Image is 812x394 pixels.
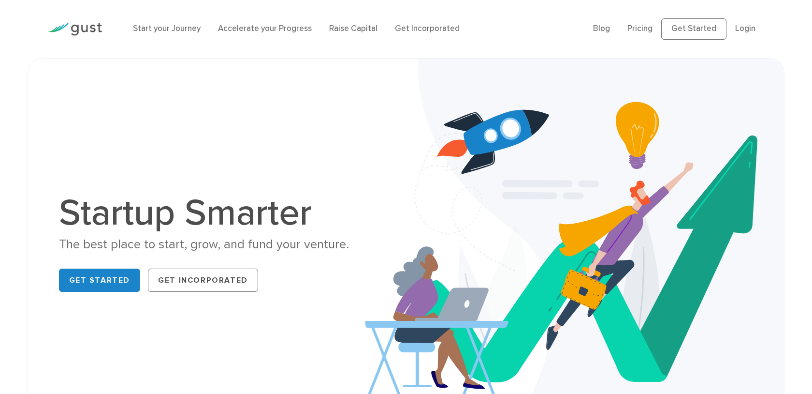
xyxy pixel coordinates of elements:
[59,236,392,253] div: The best place to start, grow, and fund your venture.
[133,24,201,33] a: Start your Journey
[661,18,726,40] a: Get Started
[627,24,652,33] a: Pricing
[735,24,755,33] a: Login
[218,24,312,33] a: Accelerate your Progress
[593,24,610,33] a: Blog
[59,195,392,231] h1: Startup Smarter
[395,24,460,33] a: Get Incorporated
[59,269,141,292] a: Get Started
[48,23,102,36] img: Gust Logo
[329,24,377,33] a: Raise Capital
[148,269,258,292] a: Get Incorporated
